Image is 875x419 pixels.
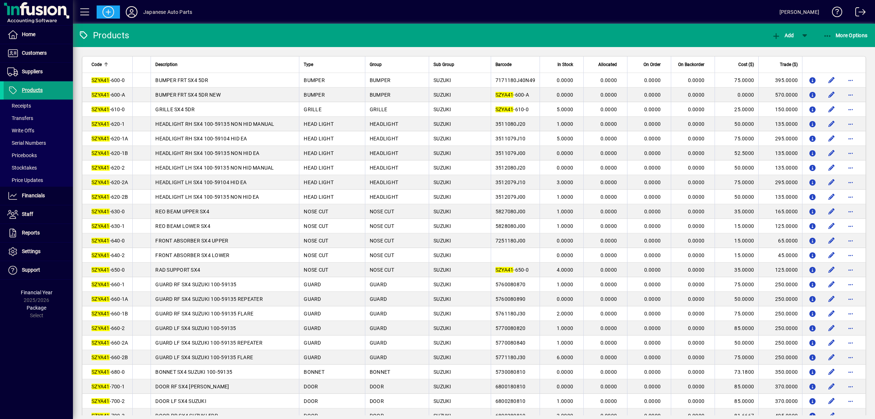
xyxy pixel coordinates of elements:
span: GUARD LF SX4 SUZUKI 100-59135 [155,325,236,331]
span: 5.0000 [557,106,573,112]
span: 0.0000 [688,77,705,83]
span: More Options [823,32,868,38]
button: Add [770,29,796,42]
span: -650-0 [92,267,125,273]
div: Products [78,30,129,41]
span: 0.0000 [688,238,705,244]
td: 65.0000 [758,233,802,248]
button: More options [845,293,856,305]
td: 250.0000 [758,321,802,335]
button: Edit [826,308,837,319]
button: Edit [826,264,837,276]
span: 0.0000 [688,194,705,200]
span: -600-A [92,92,125,98]
span: 0.0000 [644,252,661,258]
button: Add [97,5,120,19]
a: Stocktakes [4,162,73,174]
button: More options [845,89,856,101]
span: GUARD [370,296,387,302]
span: 0.0000 [688,252,705,258]
span: Financial Year [21,290,52,295]
span: 0.0000 [688,311,705,317]
td: 52.5000 [715,146,758,160]
span: SUZUKI [433,325,451,331]
span: 0.0000 [600,77,617,83]
em: SZYA41 [92,77,110,83]
span: NOSE CUT [304,252,328,258]
span: Support [22,267,40,273]
span: 0.0000 [688,165,705,171]
span: 5760080870 [495,282,526,287]
span: 0.0000 [688,296,705,302]
span: NOSE CUT [304,267,328,273]
span: Add [772,32,794,38]
span: 0.0000 [688,282,705,287]
span: SUZUKI [433,194,451,200]
span: 0.0000 [557,252,573,258]
td: 135.0000 [758,190,802,204]
a: Financials [4,187,73,205]
td: 15.0000 [715,219,758,233]
span: -650-0 [495,267,529,273]
button: More options [845,249,856,261]
div: [PERSON_NAME] [779,6,819,18]
em: SZYA41 [92,296,110,302]
span: 0.0000 [600,223,617,229]
button: Edit [826,381,837,392]
span: Products [22,87,43,93]
button: More options [845,74,856,86]
span: 0.0000 [644,179,661,185]
span: SUZUKI [433,311,451,317]
span: 5828080J00 [495,223,526,229]
td: 250.0000 [758,292,802,306]
span: 0.0000 [600,106,617,112]
em: SZYA41 [92,325,110,331]
button: More options [845,191,856,203]
span: 5770080820 [495,325,526,331]
a: Serial Numbers [4,137,73,149]
a: Customers [4,44,73,62]
span: SUZUKI [433,252,451,258]
span: SUZUKI [433,282,451,287]
span: -610-0 [495,106,529,112]
span: GUARD RF SX4 SUZUKI 100-59135 FLARE [155,311,253,317]
td: 125.0000 [758,219,802,233]
button: More options [845,176,856,188]
td: 85.0000 [715,321,758,335]
a: Reports [4,224,73,242]
a: Home [4,26,73,44]
em: SZYA41 [92,223,110,229]
span: FRONT ABSORBER SX4 LOWER [155,252,229,258]
em: SZYA41 [92,106,110,112]
td: 135.0000 [758,117,802,131]
span: 0.0000 [644,121,661,127]
em: SZYA41 [92,194,110,200]
span: Cost ($) [738,61,754,69]
span: On Order [643,61,661,69]
button: Edit [826,220,837,232]
td: 395.0000 [758,73,802,88]
td: 50.0000 [715,160,758,175]
button: More options [845,235,856,247]
span: 3512080J20 [495,165,526,171]
button: Edit [826,162,837,174]
button: More options [845,308,856,319]
span: Price Updates [7,177,43,183]
span: 3512079J10 [495,179,526,185]
button: More options [845,206,856,217]
em: SZYA41 [92,179,110,185]
span: SUZUKI [433,238,451,244]
span: Allocated [598,61,617,69]
em: SZYA41 [92,238,110,244]
span: 0.0000 [557,150,573,156]
span: 0.0000 [557,296,573,302]
span: 0.0000 [600,311,617,317]
div: Japanese Auto Parts [143,6,192,18]
button: More options [845,337,856,349]
span: 0.0000 [644,296,661,302]
td: 75.0000 [715,277,758,292]
span: Home [22,31,35,37]
button: Edit [826,337,837,349]
span: 1.0000 [557,194,573,200]
em: SZYA41 [92,209,110,214]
